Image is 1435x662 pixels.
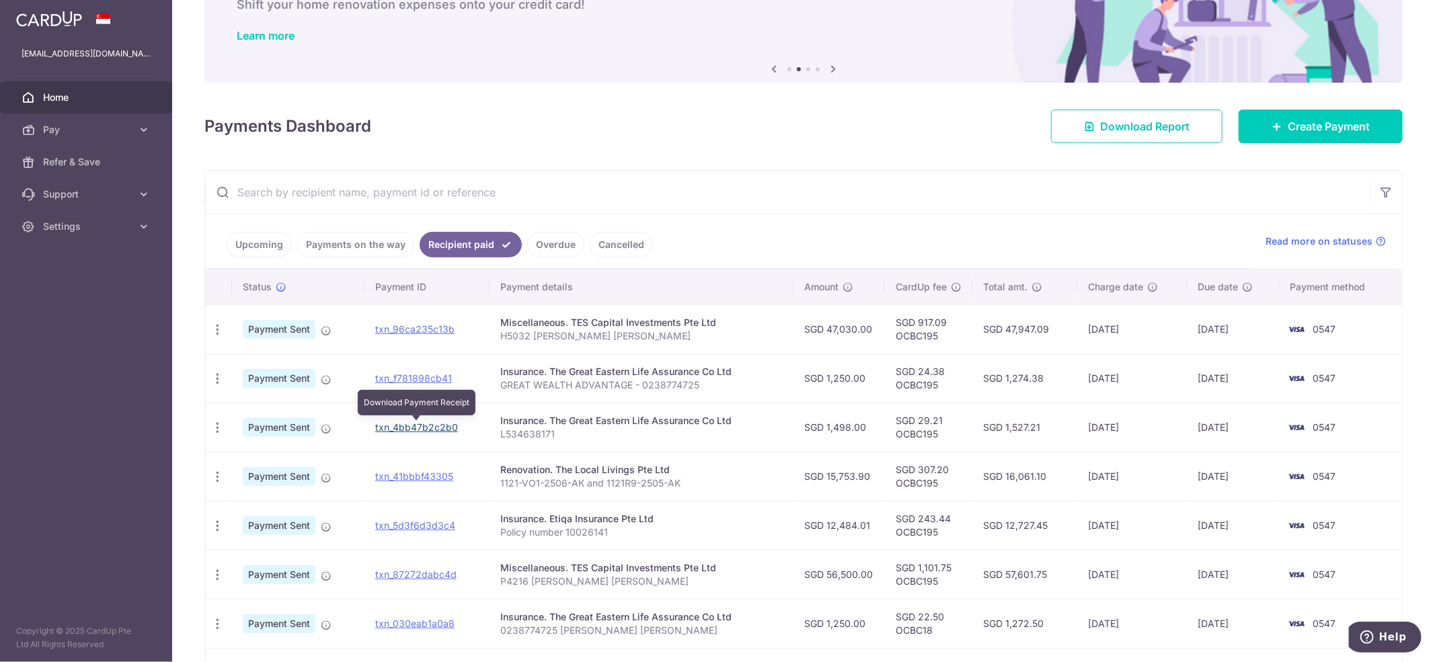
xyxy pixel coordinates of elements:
div: Insurance. The Great Eastern Life Assurance Co Ltd [500,610,783,624]
td: SGD 1,272.50 [972,599,1077,648]
td: SGD 56,500.00 [793,550,885,599]
span: 0547 [1313,323,1335,335]
td: [DATE] [1077,304,1187,354]
img: Bank Card [1283,518,1310,534]
td: [DATE] [1077,354,1187,403]
span: Refer & Save [43,155,132,169]
span: Amount [804,280,839,294]
th: Payment ID [364,270,490,304]
td: SGD 22.50 OCBC18 [885,599,972,648]
td: SGD 15,753.90 [793,452,885,501]
td: SGD 57,601.75 [972,550,1077,599]
span: Payment Sent [243,565,315,584]
span: 0547 [1313,569,1335,580]
td: SGD 243.44 OCBC195 [885,501,972,550]
p: GREAT WEALTH ADVANTAGE - 0238774725 [500,378,783,392]
img: CardUp [16,11,82,27]
td: SGD 1,250.00 [793,599,885,648]
td: SGD 1,527.21 [972,403,1077,452]
td: SGD 1,498.00 [793,403,885,452]
a: txn_87272dabc4d [375,569,457,580]
p: 1121-VO1-2506-AK and 1121R9-2505-AK [500,477,783,490]
img: Bank Card [1283,567,1310,583]
span: 0547 [1313,520,1335,531]
div: Insurance. The Great Eastern Life Assurance Co Ltd [500,414,783,427]
input: Search by recipient name, payment id or reference [205,171,1370,214]
img: Bank Card [1283,616,1310,632]
a: Create Payment [1239,110,1403,143]
span: Download Report [1100,118,1190,134]
td: [DATE] [1077,550,1187,599]
span: 0547 [1313,421,1335,433]
td: [DATE] [1077,599,1187,648]
span: Create Payment [1288,118,1370,134]
span: 0547 [1313,470,1335,482]
div: Insurance. Etiqa Insurance Pte Ltd [500,512,783,526]
span: Due date [1198,280,1238,294]
a: txn_96ca235c13b [375,323,455,335]
img: Bank Card [1283,321,1310,337]
th: Payment details [490,270,793,304]
span: Support [43,188,132,201]
a: Download Report [1051,110,1223,143]
a: txn_030eab1a0a8 [375,618,455,629]
td: SGD 1,101.75 OCBC195 [885,550,972,599]
span: Home [43,91,132,104]
span: 0547 [1313,372,1335,384]
p: 0238774725 [PERSON_NAME] [PERSON_NAME] [500,624,783,637]
a: Overdue [527,232,584,257]
span: Charge date [1088,280,1143,294]
a: Payments on the way [297,232,414,257]
span: Pay [43,123,132,136]
td: SGD 1,250.00 [793,354,885,403]
a: Cancelled [590,232,653,257]
td: [DATE] [1187,304,1279,354]
td: SGD 12,484.01 [793,501,885,550]
span: Payment Sent [243,418,315,437]
p: H5032 [PERSON_NAME] [PERSON_NAME] [500,329,783,343]
td: [DATE] [1187,599,1279,648]
span: Payment Sent [243,614,315,633]
p: P4216 [PERSON_NAME] [PERSON_NAME] [500,575,783,588]
span: Read more on statuses [1266,235,1372,248]
span: Payment Sent [243,369,315,388]
td: SGD 1,274.38 [972,354,1077,403]
td: [DATE] [1187,550,1279,599]
td: SGD 307.20 OCBC195 [885,452,972,501]
td: SGD 12,727.45 [972,501,1077,550]
p: [EMAIL_ADDRESS][DOMAIN_NAME] [22,47,151,60]
td: [DATE] [1187,501,1279,550]
h4: Payments Dashboard [204,114,371,138]
span: Settings [43,220,132,233]
td: SGD 917.09 OCBC195 [885,304,972,354]
a: txn_41bbbf43305 [375,470,453,482]
td: [DATE] [1187,354,1279,403]
a: txn_4bb47b2c2b0 [375,421,458,433]
a: Read more on statuses [1266,235,1386,248]
td: SGD 47,947.09 [972,304,1077,354]
span: Status [243,280,272,294]
td: SGD 47,030.00 [793,304,885,354]
th: Payment method [1279,270,1402,304]
div: Miscellaneous. TES Capital Investments Pte Ltd [500,561,783,575]
td: [DATE] [1077,452,1187,501]
div: Miscellaneous. TES Capital Investments Pte Ltd [500,316,783,329]
a: Upcoming [227,232,292,257]
td: SGD 24.38 OCBC195 [885,354,972,403]
div: Download Payment Receipt [358,390,475,415]
span: CardUp fee [896,280,947,294]
div: Renovation. The Local Livings Pte Ltd [500,463,783,477]
td: [DATE] [1187,452,1279,501]
img: Bank Card [1283,419,1310,436]
td: [DATE] [1077,403,1187,452]
td: SGD 29.21 OCBC195 [885,403,972,452]
span: Payment Sent [243,516,315,535]
p: Policy number 10026141 [500,526,783,539]
a: txn_5d3f6d3d3c4 [375,520,455,531]
p: L534638171 [500,427,783,441]
a: txn_f781898cb41 [375,372,452,384]
a: Learn more [237,29,295,42]
a: Recipient paid [420,232,522,257]
span: Payment Sent [243,467,315,486]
